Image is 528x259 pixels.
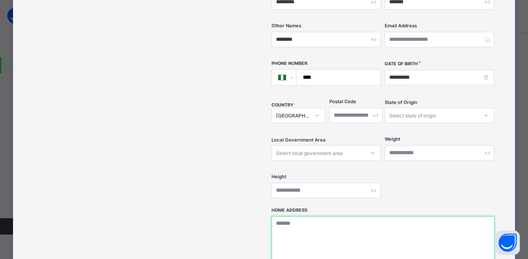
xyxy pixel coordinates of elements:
label: Home Address [272,208,307,213]
div: [GEOGRAPHIC_DATA] [276,113,310,119]
label: Height [272,174,286,179]
div: Select state of origin [389,108,436,123]
span: Local Government Area [272,137,326,143]
label: Postal Code [329,99,356,104]
div: Select local government area [276,145,343,161]
label: Phone Number [272,61,307,66]
label: Weight [385,136,400,142]
span: COUNTRY [272,102,294,108]
label: Email Address [385,23,417,29]
span: State of Origin [385,100,417,105]
button: Open asap [495,230,520,255]
label: Date of Birth [385,61,418,66]
label: Other Names [272,23,301,29]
